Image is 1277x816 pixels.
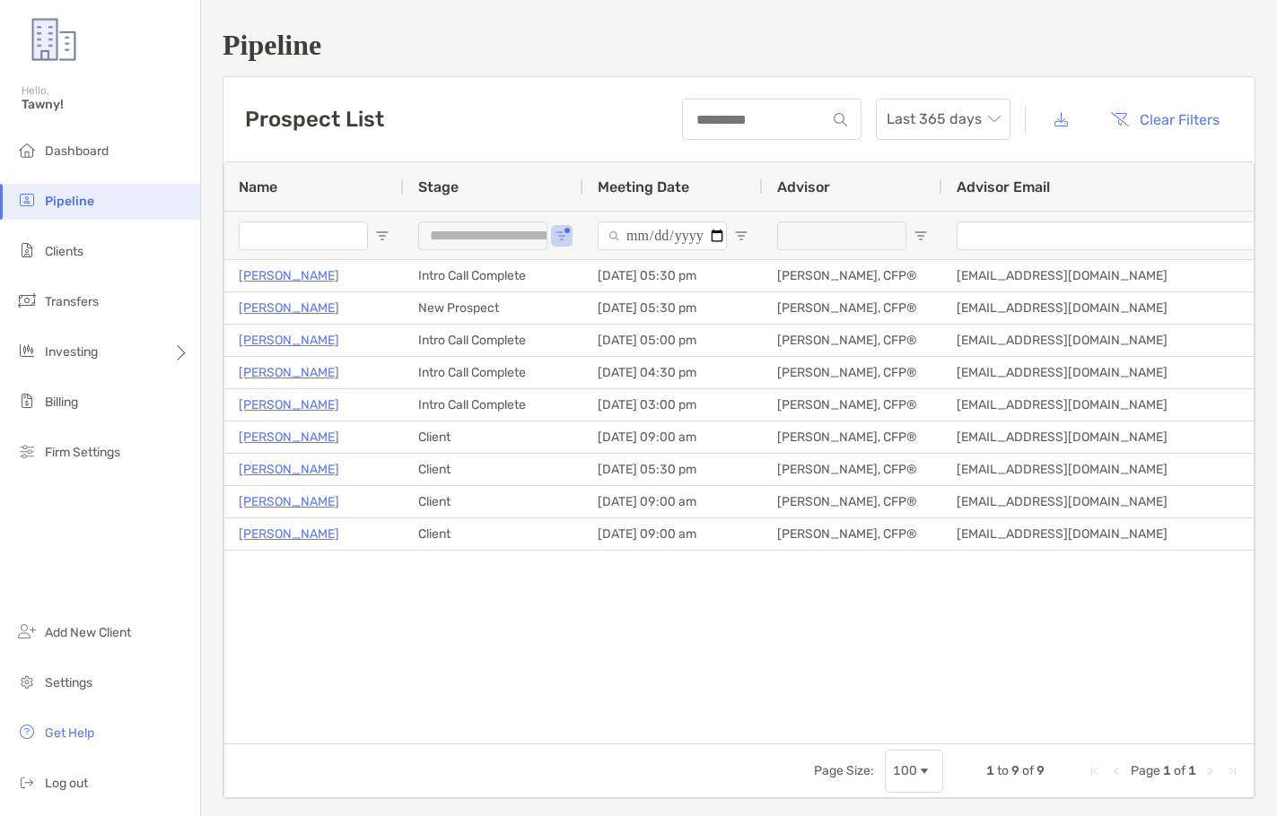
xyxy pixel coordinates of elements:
div: [PERSON_NAME], CFP® [763,292,942,324]
span: Dashboard [45,143,109,159]
span: 1 [1188,763,1196,778]
div: Intro Call Complete [404,325,583,356]
div: Intro Call Complete [404,389,583,421]
h1: Pipeline [223,29,1255,62]
span: Billing [45,395,78,410]
div: [DATE] 04:30 pm [583,357,763,388]
div: First Page [1088,764,1102,778]
span: Advisor [777,178,830,195]
span: Add New Client [45,625,131,640]
button: Clear Filters [1097,100,1233,139]
a: [PERSON_NAME] [239,394,339,416]
button: Open Filter Menu [555,229,569,243]
span: Log out [45,776,88,791]
div: Intro Call Complete [404,357,583,388]
div: [DATE] 05:30 pm [583,454,763,485]
span: Stage [418,178,459,195]
span: Clients [45,244,83,259]
span: Page [1131,763,1160,778]
img: Zoe Logo [22,7,86,72]
img: billing icon [16,390,38,412]
div: [DATE] 09:00 am [583,518,763,550]
div: [PERSON_NAME], CFP® [763,518,942,550]
div: 100 [893,763,917,778]
img: clients icon [16,239,38,261]
span: 9 [1036,763,1045,778]
span: Settings [45,675,92,690]
div: [DATE] 09:00 am [583,421,763,453]
div: Last Page [1225,764,1239,778]
div: [DATE] 03:00 pm [583,389,763,421]
div: Client [404,421,583,453]
span: Tawny! [22,97,189,112]
div: [DATE] 05:30 pm [583,292,763,324]
span: 1 [986,763,994,778]
div: [PERSON_NAME], CFP® [763,389,942,421]
span: Meeting Date [598,178,689,195]
a: [PERSON_NAME] [239,265,339,287]
span: Investing [45,344,98,360]
span: 1 [1163,763,1171,778]
span: Name [239,178,277,195]
img: pipeline icon [16,189,38,211]
span: of [1022,763,1034,778]
img: get-help icon [16,721,38,742]
img: firm-settings icon [16,440,38,462]
span: Get Help [45,725,94,741]
div: [PERSON_NAME], CFP® [763,357,942,388]
div: [PERSON_NAME], CFP® [763,421,942,453]
input: Meeting Date Filter Input [598,221,727,250]
a: [PERSON_NAME] [239,426,339,448]
img: add_new_client icon [16,621,38,642]
img: transfers icon [16,290,38,311]
img: investing icon [16,340,38,361]
div: [PERSON_NAME], CFP® [763,260,942,291]
span: Transfers [45,294,99,309]
div: [DATE] 05:30 pm [583,260,763,291]
div: [PERSON_NAME], CFP® [763,486,942,517]
img: logout icon [16,771,38,793]
span: 9 [1011,763,1019,778]
div: Previous Page [1109,764,1124,778]
div: Page Size [885,750,943,793]
div: [PERSON_NAME], CFP® [763,454,942,485]
button: Open Filter Menu [375,229,389,243]
span: of [1174,763,1185,778]
div: Client [404,518,583,550]
span: to [997,763,1009,778]
div: Page Size: [814,763,874,778]
img: settings icon [16,671,38,692]
a: [PERSON_NAME] [239,329,339,352]
a: [PERSON_NAME] [239,361,339,384]
span: Firm Settings [45,445,120,460]
h3: Prospect List [245,107,384,132]
img: dashboard icon [16,139,38,161]
div: Intro Call Complete [404,260,583,291]
div: [DATE] 05:00 pm [583,325,763,356]
span: Advisor Email [957,178,1050,195]
div: New Prospect [404,292,583,324]
button: Open Filter Menu [914,229,928,243]
span: Last 365 days [887,100,1000,139]
span: Pipeline [45,194,94,209]
div: Client [404,454,583,485]
input: Name Filter Input [239,221,368,250]
a: [PERSON_NAME] [239,297,339,319]
a: [PERSON_NAME] [239,490,339,513]
div: [DATE] 09:00 am [583,486,763,517]
a: [PERSON_NAME] [239,458,339,481]
a: [PERSON_NAME] [239,523,339,545]
div: Next Page [1203,764,1218,778]
img: input icon [834,113,847,126]
div: Client [404,486,583,517]
div: [PERSON_NAME], CFP® [763,325,942,356]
